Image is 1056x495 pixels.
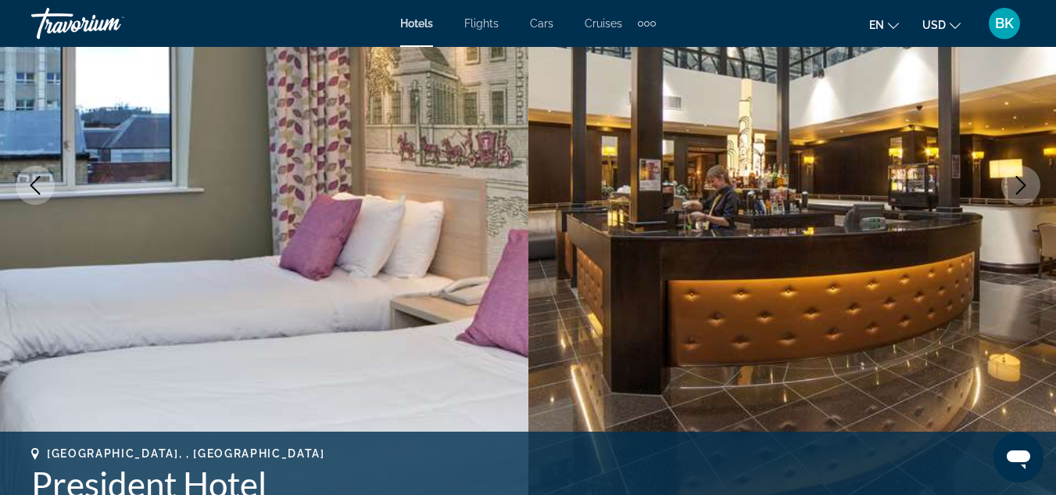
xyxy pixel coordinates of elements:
span: [GEOGRAPHIC_DATA], , [GEOGRAPHIC_DATA] [47,447,325,460]
a: Cars [530,17,553,30]
a: Travorium [31,3,188,44]
button: Previous image [16,166,55,205]
iframe: Button to launch messaging window [993,432,1043,482]
button: Change language [869,13,899,36]
span: USD [922,19,946,31]
button: Next image [1001,166,1040,205]
button: User Menu [984,7,1025,40]
a: Cruises [585,17,622,30]
a: Hotels [400,17,433,30]
span: en [869,19,884,31]
button: Extra navigation items [638,11,656,36]
a: Flights [464,17,499,30]
span: BK [995,16,1014,31]
button: Change currency [922,13,961,36]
